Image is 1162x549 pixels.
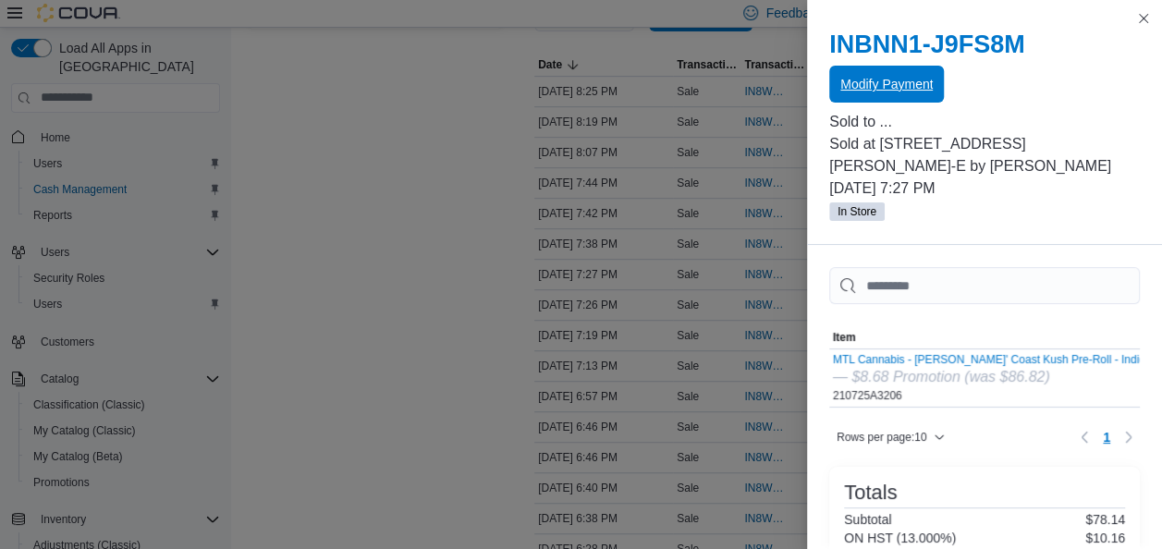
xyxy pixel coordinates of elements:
[1118,426,1140,448] button: Next page
[1132,7,1155,30] button: Close this dialog
[844,482,897,504] h3: Totals
[829,30,1140,59] h2: INBNN1-J9FS8M
[844,531,956,545] h6: ON HST (13.000%)
[829,202,885,221] span: In Store
[829,177,1140,200] p: [DATE] 7:27 PM
[833,330,856,345] span: Item
[840,75,933,93] span: Modify Payment
[838,203,876,220] span: In Store
[829,66,944,103] button: Modify Payment
[1103,428,1110,446] span: 1
[844,512,891,527] h6: Subtotal
[1073,426,1095,448] button: Previous page
[829,426,952,448] button: Rows per page:10
[829,267,1140,304] input: This is a search bar. As you type, the results lower in the page will automatically filter.
[829,133,1140,177] p: Sold at [STREET_ADDRESS][PERSON_NAME]-E by [PERSON_NAME]
[837,430,926,445] span: Rows per page : 10
[1095,422,1118,452] ul: Pagination for table: MemoryTable from EuiInMemoryTable
[1073,422,1140,452] nav: Pagination for table: MemoryTable from EuiInMemoryTable
[1095,422,1118,452] button: Page 1 of 1
[1085,512,1125,527] p: $78.14
[829,111,1140,133] p: Sold to ...
[1085,531,1125,545] p: $10.16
